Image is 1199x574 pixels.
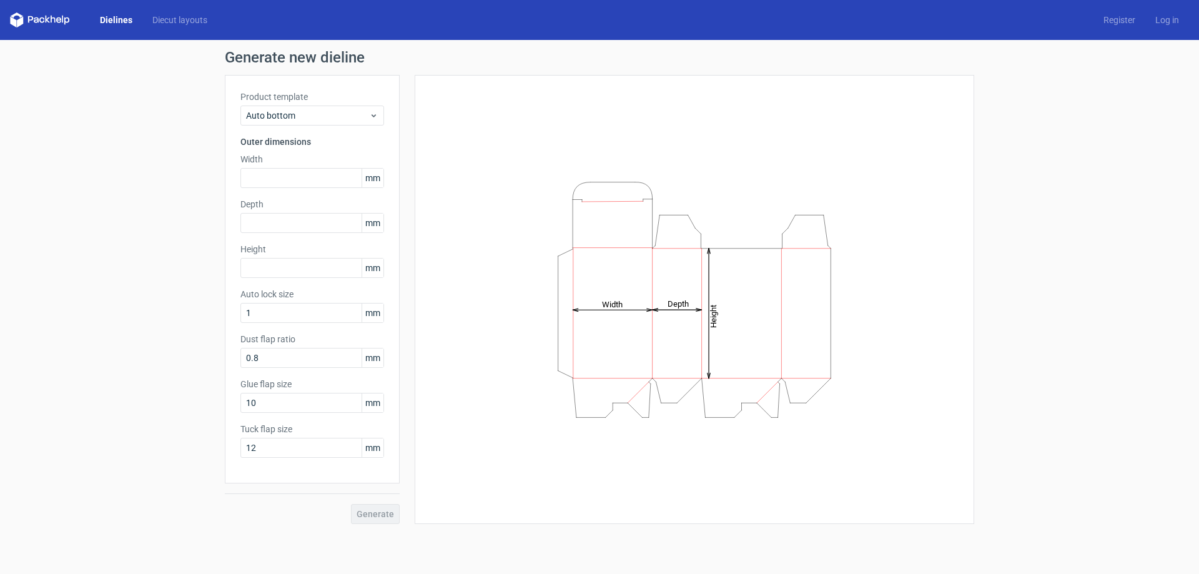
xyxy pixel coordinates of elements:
label: Depth [240,198,384,210]
span: mm [362,259,383,277]
label: Dust flap ratio [240,333,384,345]
label: Width [240,153,384,166]
span: mm [362,304,383,322]
span: mm [362,393,383,412]
tspan: Width [602,299,623,309]
a: Dielines [90,14,142,26]
span: mm [362,349,383,367]
tspan: Depth [668,299,689,309]
tspan: Height [709,304,718,327]
label: Tuck flap size [240,423,384,435]
a: Register [1093,14,1145,26]
h3: Outer dimensions [240,136,384,148]
a: Diecut layouts [142,14,217,26]
label: Product template [240,91,384,103]
label: Height [240,243,384,255]
span: mm [362,214,383,232]
span: Auto bottom [246,109,369,122]
span: mm [362,438,383,457]
span: mm [362,169,383,187]
label: Glue flap size [240,378,384,390]
h1: Generate new dieline [225,50,974,65]
a: Log in [1145,14,1189,26]
label: Auto lock size [240,288,384,300]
